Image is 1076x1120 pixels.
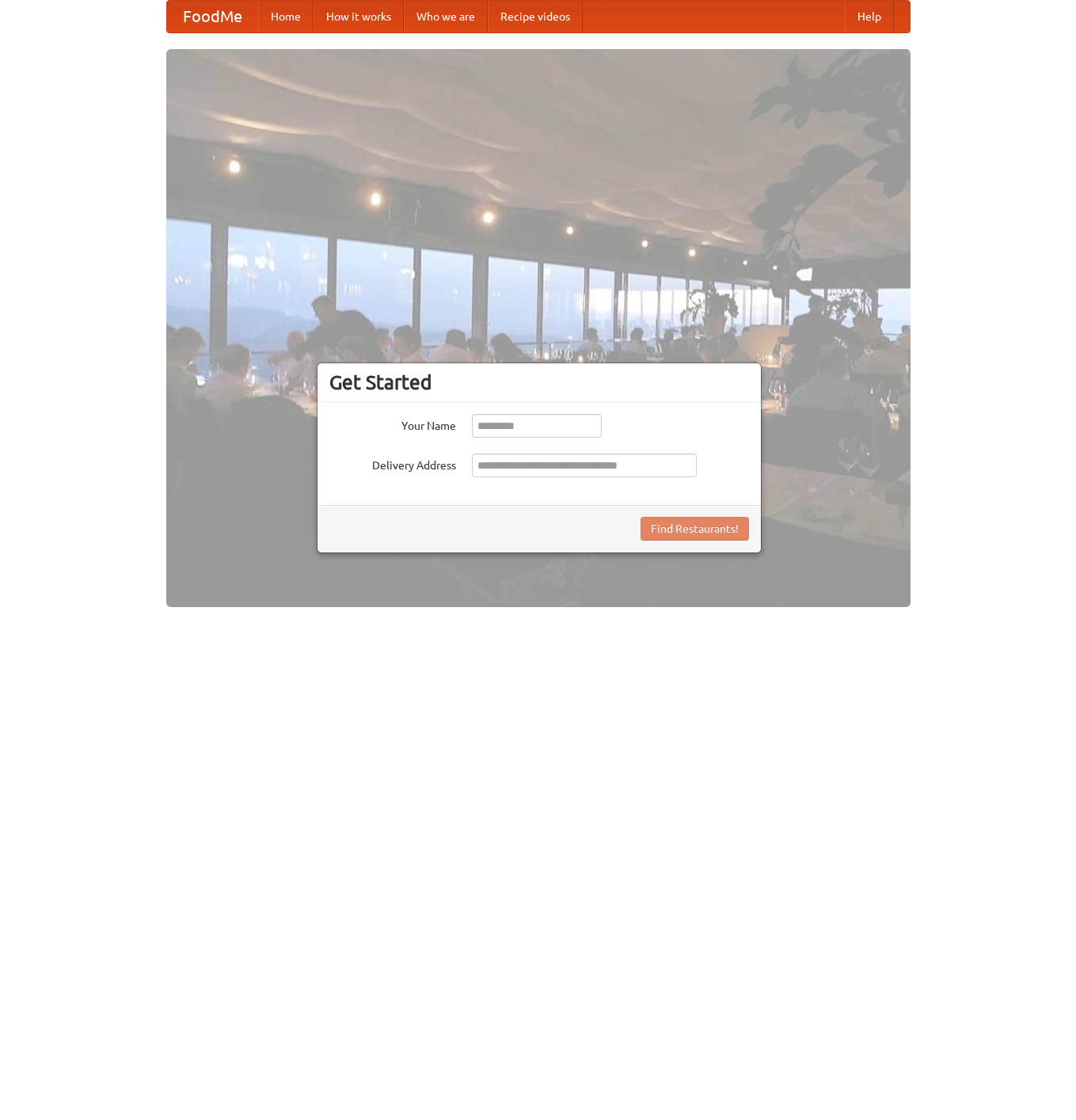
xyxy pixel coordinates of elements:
[314,1,404,32] a: How it works
[329,414,456,434] label: Your Name
[258,1,314,32] a: Home
[329,370,749,394] h3: Get Started
[404,1,488,32] a: Who we are
[329,454,456,473] label: Delivery Address
[167,1,258,32] a: FoodMe
[845,1,894,32] a: Help
[488,1,583,32] a: Recipe videos
[641,517,749,541] button: Find Restaurants!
